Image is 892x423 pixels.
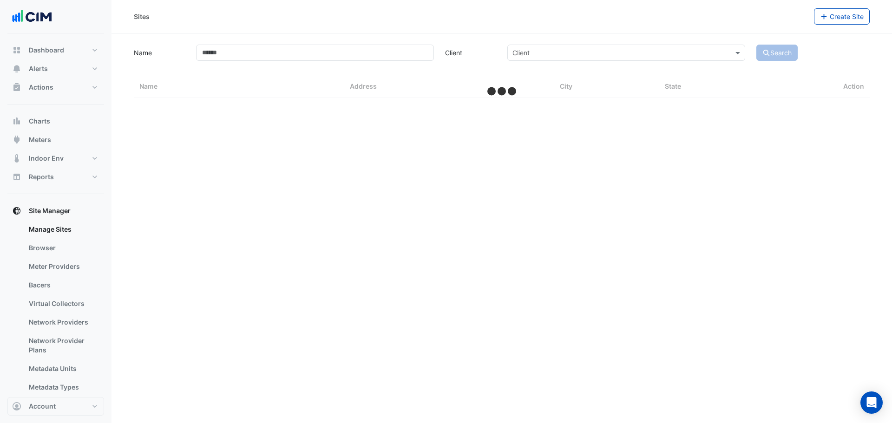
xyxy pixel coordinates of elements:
button: Alerts [7,59,104,78]
span: State [665,82,681,90]
span: City [560,82,572,90]
div: Sites [134,12,150,21]
span: Dashboard [29,46,64,55]
button: Indoor Env [7,149,104,168]
a: Metadata Types [21,378,104,397]
app-icon: Meters [12,135,21,144]
a: Network Providers [21,313,104,332]
app-icon: Site Manager [12,206,21,215]
app-icon: Dashboard [12,46,21,55]
button: Meters [7,130,104,149]
span: Alerts [29,64,48,73]
app-icon: Reports [12,172,21,182]
button: Create Site [814,8,870,25]
a: Network Provider Plans [21,332,104,359]
app-icon: Charts [12,117,21,126]
span: Reports [29,172,54,182]
a: Metadata [21,397,104,415]
button: Account [7,397,104,416]
a: Meter Providers [21,257,104,276]
a: Metadata Units [21,359,104,378]
span: Address [350,82,377,90]
span: Actions [29,83,53,92]
app-icon: Indoor Env [12,154,21,163]
a: Virtual Collectors [21,294,104,313]
a: Browser [21,239,104,257]
button: Actions [7,78,104,97]
img: Company Logo [11,7,53,26]
span: Meters [29,135,51,144]
button: Dashboard [7,41,104,59]
a: Bacers [21,276,104,294]
span: Site Manager [29,206,71,215]
button: Charts [7,112,104,130]
span: Name [139,82,157,90]
span: Indoor Env [29,154,64,163]
span: Account [29,402,56,411]
button: Reports [7,168,104,186]
label: Name [128,45,190,61]
span: Charts [29,117,50,126]
a: Manage Sites [21,220,104,239]
label: Client [439,45,502,61]
span: Action [843,81,864,92]
app-icon: Actions [12,83,21,92]
app-icon: Alerts [12,64,21,73]
button: Site Manager [7,202,104,220]
span: Create Site [830,13,864,20]
div: Open Intercom Messenger [860,391,883,414]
